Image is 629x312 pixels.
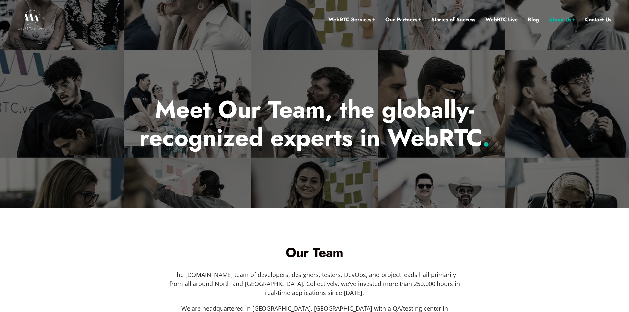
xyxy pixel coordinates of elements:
[431,16,475,24] a: Stories of Success
[485,16,518,24] a: WebRTC Live
[167,270,463,297] p: The [DOMAIN_NAME] team of developers, designers, testers, DevOps, and project leads hail primaril...
[328,16,375,24] a: WebRTC Services
[482,121,490,155] span: .
[130,246,500,259] h1: Our Team
[528,16,539,24] a: Blog
[549,16,575,24] a: About Us
[385,16,421,24] a: Our Partners
[121,95,508,152] p: Meet Our Team, the globally-recognized experts in WebRTC
[585,16,611,24] a: Contact Us
[18,10,46,30] img: WebRTC.ventures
